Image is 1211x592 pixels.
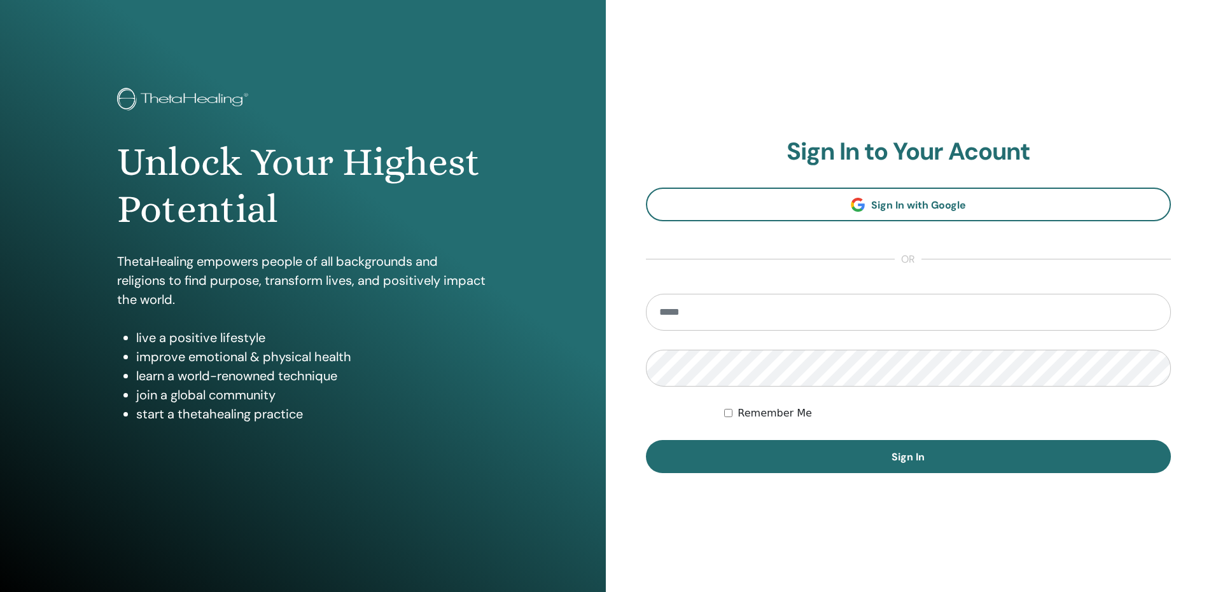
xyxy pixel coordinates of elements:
button: Sign In [646,440,1172,473]
li: live a positive lifestyle [136,328,489,347]
h1: Unlock Your Highest Potential [117,139,489,233]
li: start a thetahealing practice [136,404,489,423]
li: join a global community [136,385,489,404]
span: Sign In with Google [871,198,966,212]
div: Keep me authenticated indefinitely or until I manually logout [724,406,1171,421]
a: Sign In with Google [646,188,1172,221]
span: Sign In [892,450,925,464]
span: or [895,252,921,267]
label: Remember Me [738,406,812,421]
h2: Sign In to Your Acount [646,137,1172,167]
li: learn a world-renowned technique [136,366,489,385]
li: improve emotional & physical health [136,347,489,366]
p: ThetaHealing empowers people of all backgrounds and religions to find purpose, transform lives, a... [117,252,489,309]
